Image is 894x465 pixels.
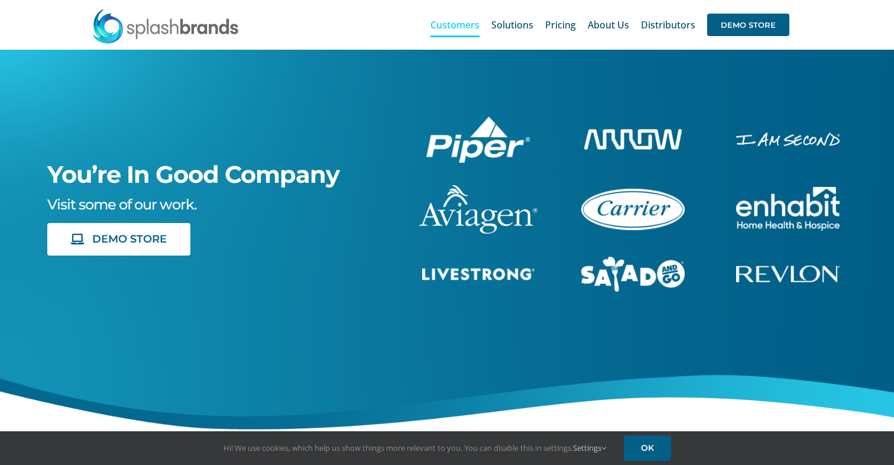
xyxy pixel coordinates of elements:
[588,20,629,30] span: About Us
[584,127,682,140] a: arrow-white
[422,268,535,280] img: Livestrong Store
[736,133,840,146] img: I Am Second Store
[573,443,606,453] a: Settings
[584,129,682,150] img: Arrow Store
[707,14,789,36] span: DEMO STORE
[736,185,840,198] a: enhabit-stacked-white
[47,160,339,189] span: You’re In Good Company
[430,6,789,44] nav: Main Menu
[426,117,530,163] img: Piper Pilot Ship
[92,233,167,246] span: DEMO STORE
[641,6,695,44] a: Distributors
[545,20,576,30] span: Pricing
[581,255,685,268] a: sng-1C
[707,6,789,44] a: DEMO STORE
[491,20,533,30] span: Solutions
[47,223,190,256] a: DEMO STORE
[736,131,840,144] a: enhabit-stacked-white
[426,115,530,128] a: piper-White
[581,257,685,292] img: Salad And Go Store
[641,20,695,30] span: Distributors
[223,443,606,453] span: Hi! We use cookies, which help us show things more relevant to you. You can disable this in setti...
[624,435,671,461] a: OK
[430,20,480,30] span: Customers
[736,264,840,277] a: revlon-flat-white
[422,266,535,279] a: livestrong-5E-website
[736,266,840,282] img: Revlon
[47,196,196,213] span: Visit some of our work.
[430,6,480,44] a: Customers
[92,8,239,44] img: SplashBrands.com Logo
[419,185,537,234] img: aviagen-1C
[581,189,685,230] img: Carrier Brand Store
[581,187,685,200] a: carrier-1B
[545,6,576,44] a: Pricing
[736,187,840,231] img: Enhabit Gear Store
